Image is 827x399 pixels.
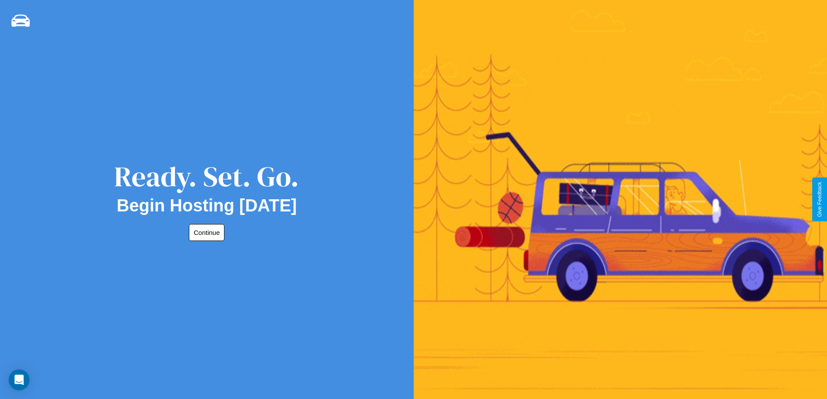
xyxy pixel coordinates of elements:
div: Open Intercom Messenger [9,369,30,390]
div: Ready. Set. Go. [114,157,299,196]
div: Give Feedback [817,182,823,217]
h2: Begin Hosting [DATE] [117,196,297,215]
button: Continue [189,224,224,241]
